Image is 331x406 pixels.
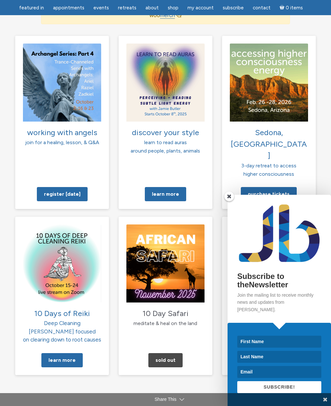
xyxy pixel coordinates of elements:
span: About [145,5,159,11]
span: join for a healing, lesson, & Q&A [25,139,99,145]
a: Cart0 items [276,1,307,14]
span: Deep Cleaning [PERSON_NAME] focused [29,311,96,335]
span: Shop [168,5,178,11]
h2: Subscribe to theNewsletter [237,272,321,289]
span: featured in [19,5,44,11]
a: Subscribe [219,2,248,14]
span: around people, plants, animals [131,148,200,154]
span: meditate & heal on the land [133,320,197,326]
span: SUBSCRIBE! [263,384,295,390]
span: 0 items [286,5,303,10]
a: Sold Out [148,353,183,367]
p: Join the mailing list to receive monthly news and updates from [PERSON_NAME]. [237,292,321,313]
a: Shop [164,2,182,14]
span: Sedona, [GEOGRAPHIC_DATA] [231,128,307,160]
input: Email [237,366,321,378]
a: Contact [249,2,274,14]
a: Purchase tickets [241,187,297,201]
span: Subscribe [223,5,244,11]
span: on clearing down to root causes [23,336,101,343]
button: SUBSCRIBE! [237,381,321,393]
a: Events [90,2,113,14]
span: discover your style [132,128,199,137]
span: learn to read auras [144,139,187,145]
a: My Account [184,2,218,14]
a: Retreats [114,2,140,14]
i: Cart [280,5,286,11]
a: Learn More [41,353,83,367]
a: About [142,2,163,14]
span: 3-day retreat to access [241,163,296,169]
a: Appointments [49,2,88,14]
span: working with angels [27,128,97,137]
span: My Account [187,5,214,11]
a: featured in [15,2,48,14]
a: merch [160,12,175,19]
span: higher consciousness [243,171,294,177]
span: Events [93,5,109,11]
span: 10 Day Safari [143,309,188,318]
span: 10 Days of Reiki [34,309,90,318]
input: First Name [237,336,321,348]
span: Contact [253,5,271,11]
input: Last Name [237,351,321,363]
a: Register [DATE] [37,187,88,201]
a: Learn more [145,187,186,201]
span: Retreats [118,5,136,11]
span: Appointments [53,5,84,11]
